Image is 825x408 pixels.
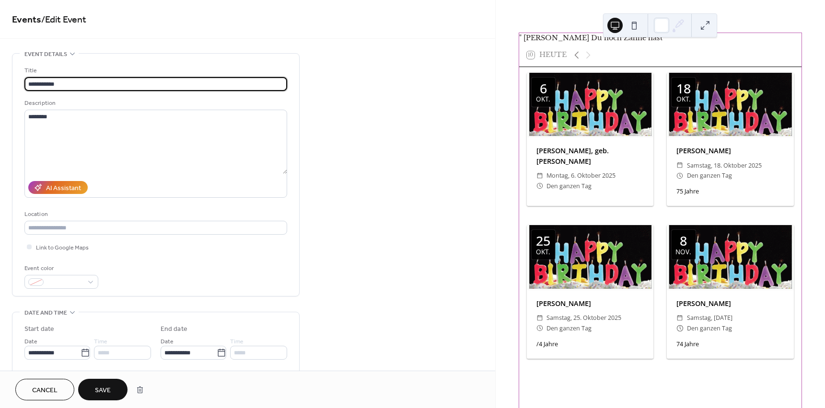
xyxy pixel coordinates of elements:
span: Samstag, [DATE] [687,313,732,323]
div: Okt. [536,96,550,103]
div: Location [24,209,285,219]
span: Den ganzen Tag [687,170,732,181]
div: Okt. [536,249,550,256]
div: 25 [536,234,550,247]
div: Title [24,66,285,76]
div: ​ [536,181,543,191]
div: [PERSON_NAME] [527,298,654,309]
div: 18 [676,82,691,95]
span: Link to Google Maps [36,243,89,253]
div: Okt. [676,96,691,103]
span: Den ganzen Tag [546,181,592,191]
div: AI Assistant [46,183,81,193]
div: 8 [680,234,687,247]
div: Start date [24,324,54,334]
a: Events [12,11,41,29]
span: Date [24,337,37,347]
span: Save [95,385,111,396]
div: " [PERSON_NAME] Du noch Zähne hast" [519,33,802,44]
span: Den ganzen Tag [546,323,592,333]
div: ​ [676,170,683,181]
div: [PERSON_NAME] [667,146,794,156]
div: Nov. [675,249,691,256]
span: Event details [24,49,67,59]
div: ​ [676,160,683,170]
span: Date and time [24,308,67,318]
span: Time [230,337,244,347]
span: Samstag, 25. Oktober 2025 [546,313,621,323]
div: 74 Jahre [667,340,794,349]
div: Description [24,98,285,108]
div: [PERSON_NAME] [667,298,794,309]
span: Time [94,337,107,347]
span: Date [161,337,174,347]
div: ​ [536,313,543,323]
div: 6 [540,82,547,95]
span: Samstag, 18. Oktober 2025 [687,160,762,170]
span: Cancel [32,385,58,396]
button: Save [78,379,128,400]
div: /4 Jahre [527,340,654,349]
div: ​ [536,323,543,333]
div: Event color [24,263,96,273]
button: AI Assistant [28,181,88,194]
div: End date [161,324,187,334]
span: Montag, 6. Oktober 2025 [546,170,616,181]
span: / Edit Event [41,11,86,29]
button: Cancel [15,379,74,400]
div: [PERSON_NAME], geb. [PERSON_NAME] [527,146,654,166]
div: ​ [676,313,683,323]
span: Den ganzen Tag [687,323,732,333]
div: ​ [536,170,543,181]
div: ​ [676,323,683,333]
div: 75 Jahre [667,187,794,196]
